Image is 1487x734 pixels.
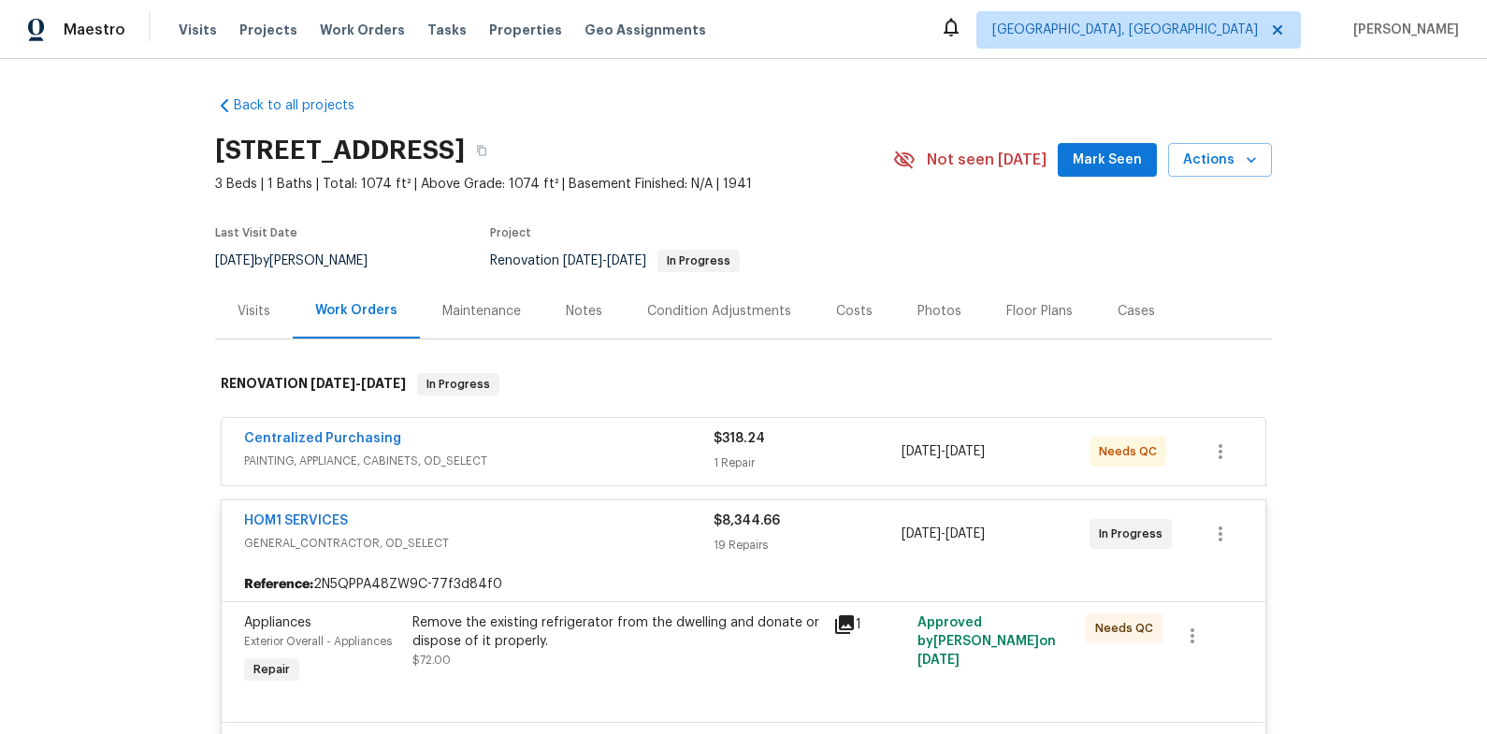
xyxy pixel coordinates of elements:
div: 19 Repairs [714,536,902,554]
span: Projects [239,21,297,39]
div: 2N5QPPA48ZW9C-77f3d84f0 [222,568,1265,601]
div: RENOVATION [DATE]-[DATE]In Progress [215,354,1272,414]
span: Geo Assignments [585,21,706,39]
span: - [310,377,406,390]
span: $72.00 [412,655,451,666]
span: PAINTING, APPLIANCE, CABINETS, OD_SELECT [244,452,714,470]
span: Tasks [427,23,467,36]
span: Visits [179,21,217,39]
span: [DATE] [607,254,646,267]
div: 1 [833,613,906,636]
span: GENERAL_CONTRACTOR, OD_SELECT [244,534,714,553]
button: Copy Address [465,134,498,167]
span: Work Orders [320,21,405,39]
span: Renovation [490,254,740,267]
span: [DATE] [946,527,985,540]
div: Condition Adjustments [647,302,791,321]
span: - [563,254,646,267]
span: Not seen [DATE] [927,151,1047,169]
h6: RENOVATION [221,373,406,396]
span: - [902,525,985,543]
span: [DATE] [361,377,406,390]
span: [DATE] [946,445,985,458]
span: [DATE] [902,527,941,540]
span: Approved by [PERSON_NAME] on [917,616,1056,667]
span: Properties [489,21,562,39]
span: - [902,442,985,461]
span: [GEOGRAPHIC_DATA], [GEOGRAPHIC_DATA] [992,21,1258,39]
span: In Progress [659,255,738,266]
span: [PERSON_NAME] [1346,21,1459,39]
button: Mark Seen [1058,143,1157,178]
div: Work Orders [315,301,397,320]
span: Maestro [64,21,125,39]
span: Needs QC [1099,442,1164,461]
span: Mark Seen [1073,149,1142,172]
div: Remove the existing refrigerator from the dwelling and donate or dispose of it properly. [412,613,822,651]
span: 3 Beds | 1 Baths | Total: 1074 ft² | Above Grade: 1074 ft² | Basement Finished: N/A | 1941 [215,175,893,194]
span: Last Visit Date [215,227,297,238]
span: $318.24 [714,432,765,445]
a: Centralized Purchasing [244,432,401,445]
div: Visits [238,302,270,321]
a: Back to all projects [215,96,395,115]
span: Actions [1183,149,1257,172]
button: Actions [1168,143,1272,178]
span: Exterior Overall - Appliances [244,636,392,647]
div: by [PERSON_NAME] [215,250,390,272]
a: HOM1 SERVICES [244,514,348,527]
div: Costs [836,302,873,321]
b: Reference: [244,575,313,594]
span: Project [490,227,531,238]
div: Notes [566,302,602,321]
h2: [STREET_ADDRESS] [215,141,465,160]
div: Cases [1118,302,1155,321]
span: [DATE] [902,445,941,458]
span: Appliances [244,616,311,629]
div: Floor Plans [1006,302,1073,321]
span: [DATE] [215,254,254,267]
span: Repair [246,660,297,679]
span: [DATE] [563,254,602,267]
span: $8,344.66 [714,514,780,527]
div: Photos [917,302,961,321]
div: 1 Repair [714,453,902,472]
span: In Progress [1099,525,1170,543]
span: In Progress [419,375,498,394]
div: Maintenance [442,302,521,321]
span: [DATE] [917,654,960,667]
span: Needs QC [1095,619,1161,638]
span: [DATE] [310,377,355,390]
